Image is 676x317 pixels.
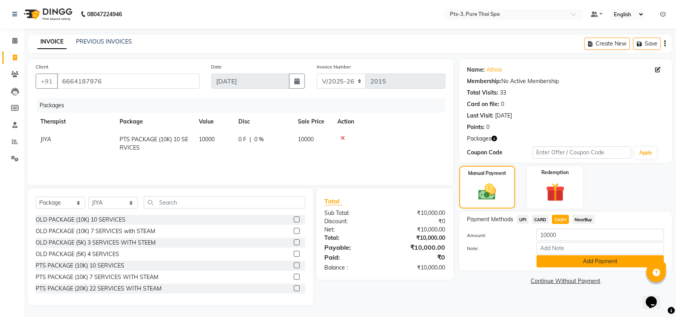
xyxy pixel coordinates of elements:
[36,262,124,270] div: PTS PACKAGE (10K) 10 SERVICES
[385,234,451,242] div: ₹10,000.00
[540,181,570,204] img: _gift.svg
[318,252,385,262] div: Paid:
[385,252,451,262] div: ₹0
[298,136,314,143] span: 10000
[36,250,119,258] div: OLD PACKAGE (5K) 4 SERVICES
[473,182,502,202] img: _cash.svg
[517,215,529,224] span: UPI
[385,217,451,226] div: ₹0
[385,264,451,272] div: ₹10,000.00
[461,232,531,239] label: Amount:
[238,135,246,144] span: 0 F
[385,209,451,217] div: ₹10,000.00
[234,113,293,131] th: Disc
[36,239,156,247] div: OLD PACKAGE (5K) 3 SERVICES WITH STEEM
[461,277,670,285] a: Continue Without Payment
[468,170,507,177] label: Manual Payment
[318,243,385,252] div: Payable:
[532,215,549,224] span: CARD
[254,135,264,144] span: 0 %
[211,63,222,70] label: Date
[36,227,155,235] div: OLD PACKAGE (10K) 7 SERVICES with STEAM
[115,113,194,131] th: Package
[385,243,451,252] div: ₹10,000.00
[572,215,595,224] span: NearBuy
[501,100,505,108] div: 0
[36,63,48,70] label: Client
[76,38,132,45] a: PREVIOUS INVOICES
[20,3,74,25] img: logo
[537,255,664,268] button: Add Payment
[467,77,502,85] div: Membership:
[318,217,385,226] div: Discount:
[467,77,664,85] div: No Active Membership
[318,226,385,234] div: Net:
[495,112,512,120] div: [DATE]
[633,38,661,50] button: Save
[461,245,531,252] label: Note:
[467,215,514,224] span: Payment Methods
[467,100,500,108] div: Card on file:
[144,196,305,209] input: Search
[120,136,188,151] span: PTS PACKAGE (10K) 10 SERVICES
[500,89,507,97] div: 33
[37,35,67,49] a: INVOICE
[57,74,200,89] input: Search by Name/Mobile/Email/Code
[533,146,631,159] input: Enter Offer / Coupon Code
[317,63,351,70] label: Invoice Number
[552,215,569,224] span: CASH
[36,285,162,293] div: PTS PACKAGE (20K) 22 SERVICES WITH STEAM
[467,135,492,143] span: Packages
[318,209,385,217] div: Sub Total:
[467,123,485,131] div: Points:
[36,74,58,89] button: +91
[249,135,251,144] span: |
[318,234,385,242] div: Total:
[36,216,126,224] div: OLD PACKAGE (10K) 10 SERVICES
[542,169,569,176] label: Redemption
[467,112,494,120] div: Last Visit:
[643,285,668,309] iframe: chat widget
[194,113,234,131] th: Value
[585,38,630,50] button: Create New
[36,98,451,113] div: Packages
[537,229,664,241] input: Amount
[385,226,451,234] div: ₹10,000.00
[324,197,343,205] span: Total
[487,123,490,131] div: 0
[537,242,664,254] input: Add Note
[467,66,485,74] div: Name:
[199,136,215,143] span: 10000
[467,148,533,157] div: Coupon Code
[36,273,158,281] div: PTS PACKAGE (10K) 7 SERVICES WITH STEAM
[293,113,333,131] th: Sale Price
[467,89,499,97] div: Total Visits:
[634,147,657,159] button: Apply
[40,136,51,143] span: JIYA
[487,66,502,74] a: Athrai
[333,113,446,131] th: Action
[36,113,115,131] th: Therapist
[318,264,385,272] div: Balance :
[87,3,122,25] b: 08047224946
